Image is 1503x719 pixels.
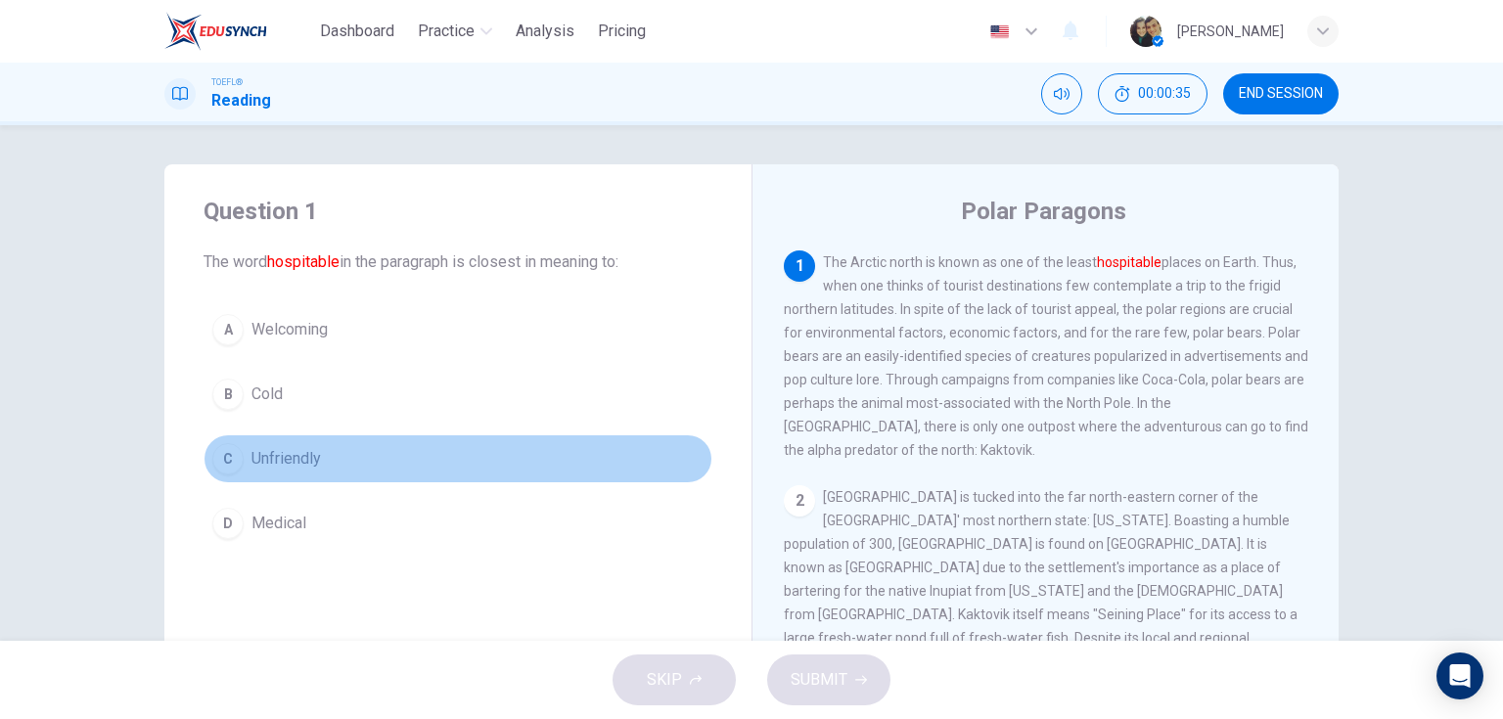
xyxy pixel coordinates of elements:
button: Pricing [590,14,654,49]
div: [PERSON_NAME] [1177,20,1284,43]
div: Open Intercom Messenger [1436,652,1483,699]
h4: Polar Paragons [961,196,1126,227]
button: DMedical [204,499,712,548]
span: 00:00:35 [1138,86,1191,102]
span: TOEFL® [211,75,243,89]
div: C [212,443,244,474]
div: Hide [1098,73,1207,114]
font: hospitable [1097,254,1161,270]
span: Welcoming [251,318,328,341]
button: CUnfriendly [204,434,712,483]
div: Mute [1041,73,1082,114]
button: Analysis [508,14,582,49]
img: Profile picture [1130,16,1161,47]
span: The word in the paragraph is closest in meaning to: [204,250,712,274]
div: 2 [784,485,815,517]
button: END SESSION [1223,73,1339,114]
button: Practice [410,14,500,49]
button: 00:00:35 [1098,73,1207,114]
button: AWelcoming [204,305,712,354]
div: B [212,379,244,410]
span: Cold [251,382,283,406]
button: Dashboard [312,14,402,49]
span: Dashboard [320,20,394,43]
font: hospitable [267,252,340,271]
span: Practice [418,20,475,43]
span: Medical [251,512,306,535]
span: Pricing [598,20,646,43]
h1: Reading [211,89,271,112]
button: BCold [204,370,712,419]
h4: Question 1 [204,196,712,227]
div: 1 [784,250,815,282]
span: Analysis [516,20,574,43]
img: EduSynch logo [164,12,267,51]
div: A [212,314,244,345]
span: END SESSION [1239,86,1323,102]
img: en [987,24,1012,39]
a: EduSynch logo [164,12,312,51]
div: D [212,508,244,539]
span: The Arctic north is known as one of the least places on Earth. Thus, when one thinks of tourist d... [784,254,1308,458]
span: Unfriendly [251,447,321,471]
